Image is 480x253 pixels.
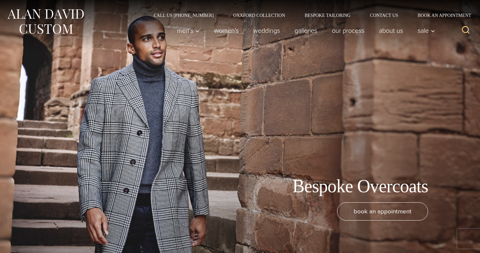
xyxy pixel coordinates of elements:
a: Book an Appointment [408,13,474,18]
span: book an appointment [354,207,411,216]
span: Men’s [177,27,200,34]
img: Alan David Custom [6,7,84,36]
nav: Secondary Navigation [144,13,474,18]
a: About Us [372,24,411,37]
a: book an appointment [337,202,428,221]
a: Our Process [325,24,372,37]
a: Bespoke Tailoring [295,13,360,18]
a: Women’s [207,24,246,37]
button: View Search Form [458,23,474,38]
a: Contact Us [360,13,408,18]
nav: Primary Navigation [170,24,439,37]
a: weddings [246,24,287,37]
a: Call Us [PHONE_NUMBER] [144,13,223,18]
span: Sale [418,27,435,34]
a: Galleries [287,24,325,37]
a: Oxxford Collection [223,13,295,18]
h1: Bespoke Overcoats [292,175,428,197]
